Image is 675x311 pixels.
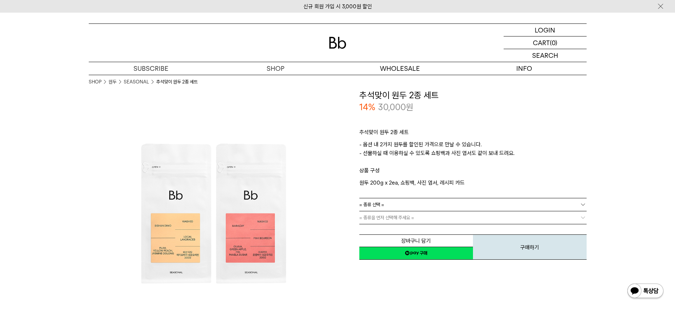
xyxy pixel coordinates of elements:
[406,102,413,112] span: 원
[504,24,587,36] a: LOGIN
[338,62,462,75] p: WHOLESALE
[532,49,558,62] p: SEARCH
[359,89,587,101] h3: 추석맞이 원두 2종 세트
[535,24,555,36] p: LOGIN
[156,78,198,86] li: 추석맞이 원두 2종 세트
[213,62,338,75] a: SHOP
[303,3,372,10] a: 신규 회원 가입 시 3,000원 할인
[359,140,587,166] p: - 옵션 내 2가지 원두를 할인된 가격으로 만날 수 있습니다. - 선물하실 때 이용하실 수 있도록 쇼핑백과 사진 엽서도 같이 보내 드려요.
[89,78,101,86] a: SHOP
[359,128,587,140] p: 추석맞이 원두 2종 세트
[359,101,375,113] p: 14%
[89,62,213,75] a: SUBSCRIBE
[359,198,384,211] span: = 종류 선택 =
[533,36,550,49] p: CART
[359,166,587,178] p: 상품 구성
[359,247,473,260] a: 새창
[109,78,117,86] a: 원두
[462,62,587,75] p: INFO
[473,234,587,260] button: 구매하기
[504,36,587,49] a: CART (0)
[359,211,414,224] span: = 종류을 먼저 선택해 주세요 =
[550,36,557,49] p: (0)
[124,78,149,86] a: SEASONAL
[378,101,413,113] p: 30,000
[359,178,587,187] p: 원두 200g x 2ea, 쇼핑백, 사진 엽서, 레시피 카드
[329,37,346,49] img: 로고
[359,234,473,247] button: 장바구니 담기
[627,283,664,300] img: 카카오톡 채널 1:1 채팅 버튼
